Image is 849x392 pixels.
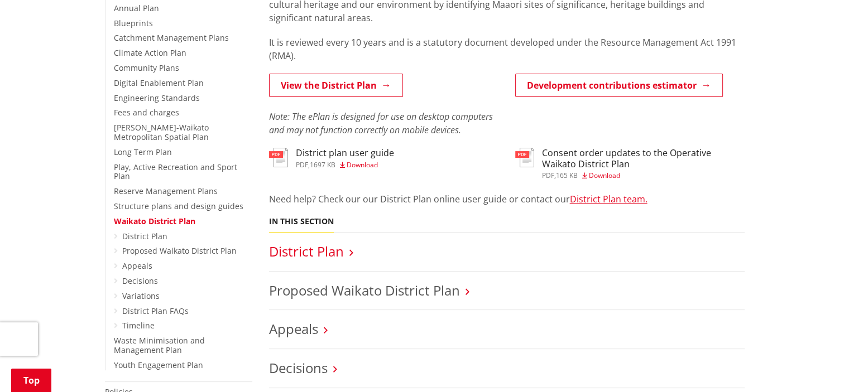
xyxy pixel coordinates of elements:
[269,148,288,167] img: document-pdf.svg
[556,171,578,180] span: 165 KB
[269,36,745,62] p: It is reviewed every 10 years and is a statutory document developed under the Resource Management...
[114,32,229,43] a: Catchment Management Plans
[798,345,838,385] iframe: Messenger Launcher
[122,260,152,271] a: Appeals
[310,160,335,170] span: 1697 KB
[122,306,189,316] a: District Plan FAQs
[269,74,403,97] a: View the District Plan
[114,186,218,196] a: Reserve Management Plans
[269,359,328,377] a: Decisions
[269,242,344,260] a: District Plan
[114,78,204,88] a: Digital Enablement Plan
[114,162,237,182] a: Play, Active Recreation and Sport Plan
[269,148,394,168] a: District plan user guide pdf,1697 KB Download
[122,320,155,331] a: Timeline
[269,110,493,136] em: Note: The ePlan is designed for use on desktop computers and may not function correctly on mobile...
[114,3,159,13] a: Annual Plan
[542,172,745,179] div: ,
[269,217,334,226] h5: In this section
[114,335,205,355] a: Waste Minimisation and Management Plan
[114,201,243,211] a: Structure plans and design guides
[269,281,460,299] a: Proposed Waikato District Plan
[515,74,723,97] a: Development contributions estimator
[296,148,394,158] h3: District plan user guide
[114,47,186,58] a: Climate Action Plan
[122,231,167,241] a: District Plan
[296,162,394,168] div: ,
[122,275,158,286] a: Decisions
[515,148,534,167] img: document-pdf.svg
[515,148,745,178] a: Consent order updates to the Operative Waikato District Plan pdf,165 KB Download
[542,148,745,169] h3: Consent order updates to the Operative Waikato District Plan
[347,160,378,170] span: Download
[542,171,554,180] span: pdf
[114,360,203,370] a: Youth Engagement Plan
[114,62,179,73] a: Community Plans
[269,320,318,338] a: Appeals
[114,147,172,157] a: Long Term Plan
[122,245,237,256] a: Proposed Waikato District Plan
[269,192,745,206] p: Need help? Check our our District Plan online user guide or contact our
[114,107,179,118] a: Fees and charges
[114,216,195,226] a: Waikato District Plan
[114,122,209,142] a: [PERSON_NAME]-Waikato Metropolitan Spatial Plan
[114,18,153,28] a: Blueprints
[296,160,308,170] span: pdf
[114,93,200,103] a: Engineering Standards
[570,193,647,205] a: District Plan team.
[589,171,620,180] span: Download
[11,369,51,392] a: Top
[122,291,160,301] a: Variations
